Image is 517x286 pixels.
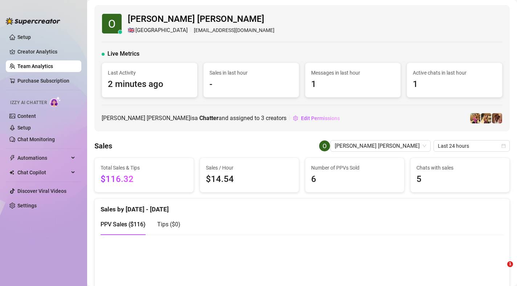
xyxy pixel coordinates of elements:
span: 3 [261,115,264,122]
span: 1 [311,78,395,91]
iframe: Intercom live chat [492,261,510,279]
a: Setup [17,34,31,40]
span: - [209,78,293,91]
span: Last Activity [108,69,191,77]
span: [PERSON_NAME] [PERSON_NAME] [128,12,274,26]
span: $116.32 [101,172,188,186]
img: ˚｡୨୧˚Quinn˚୨୧｡˚ [492,113,502,123]
span: thunderbolt [9,155,15,161]
span: 2 minutes ago [108,78,191,91]
img: Daniela [470,113,480,123]
span: 1 [413,78,496,91]
a: Settings [17,203,37,208]
span: Izzy AI Chatter [10,99,47,106]
a: Discover Viral Videos [17,188,66,194]
span: Messages in last hour [311,69,395,77]
span: PPV Sales ( $116 ) [101,221,146,228]
a: Team Analytics [17,63,53,69]
a: Content [17,113,36,119]
h4: Sales [94,141,112,151]
span: Active chats in last hour [413,69,496,77]
span: Oloyede Ilias Opeyemi [335,140,426,151]
b: Chatter [199,115,219,122]
div: Sales by [DATE] - [DATE] [101,199,504,214]
a: Chat Monitoring [17,136,55,142]
a: Creator Analytics [17,46,76,57]
img: Oloyede Ilias Opeyemi [319,140,330,151]
span: calendar [501,144,506,148]
a: Setup [17,125,31,131]
span: 6 [311,172,398,186]
span: Automations [17,152,69,164]
span: Tips ( $0 ) [157,221,180,228]
span: Sales / Hour [206,164,293,172]
span: setting [293,116,298,121]
a: Purchase Subscription [17,75,76,87]
span: [PERSON_NAME] [PERSON_NAME] is a and assigned to creators [102,114,286,123]
span: Chat Copilot [17,167,69,178]
span: 5 [416,172,504,186]
div: [EMAIL_ADDRESS][DOMAIN_NAME] [128,26,274,35]
span: Chats with sales [416,164,504,172]
span: Edit Permissions [301,115,340,121]
span: Live Metrics [107,49,139,58]
button: Edit Permissions [293,112,340,124]
img: AI Chatter [50,96,61,107]
span: 🇬🇧 [128,26,135,35]
span: Total Sales & Tips [101,164,188,172]
span: Number of PPVs Sold [311,164,398,172]
img: *ੈ˚daniela*ੈ [481,113,491,123]
span: 1 [507,261,513,267]
img: Oloyede Ilias Opeyemi [102,14,122,33]
span: Last 24 hours [438,140,505,151]
img: Chat Copilot [9,170,14,175]
span: [GEOGRAPHIC_DATA] [135,26,188,35]
img: logo-BBDzfeDw.svg [6,17,60,25]
span: $14.54 [206,172,293,186]
span: Sales in last hour [209,69,293,77]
